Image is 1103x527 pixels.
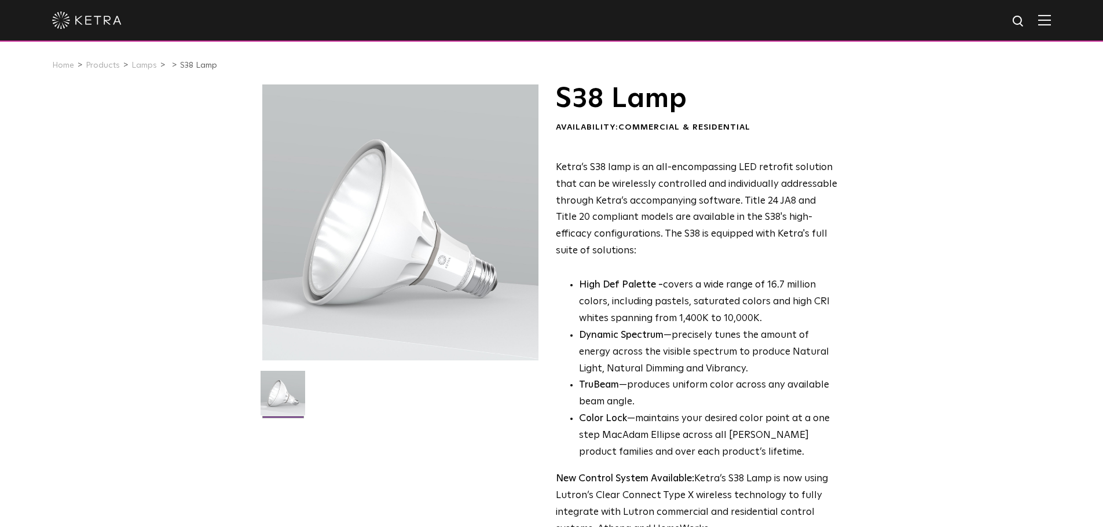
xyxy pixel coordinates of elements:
strong: Color Lock [579,414,627,423]
strong: TruBeam [579,380,619,390]
img: ketra-logo-2019-white [52,12,122,29]
h1: S38 Lamp [556,84,838,113]
img: Hamburger%20Nav.svg [1038,14,1051,25]
img: search icon [1012,14,1026,29]
p: covers a wide range of 16.7 million colors, including pastels, saturated colors and high CRI whit... [579,277,838,327]
strong: New Control System Available: [556,474,694,484]
strong: High Def Palette - [579,280,663,290]
strong: Dynamic Spectrum [579,330,664,340]
p: Ketra’s S38 lamp is an all-encompassing LED retrofit solution that can be wirelessly controlled a... [556,160,838,260]
a: Home [52,61,74,69]
a: S38 Lamp [180,61,217,69]
li: —produces uniform color across any available beam angle. [579,377,838,411]
li: —maintains your desired color point at a one step MacAdam Ellipse across all [PERSON_NAME] produc... [579,411,838,461]
img: S38-Lamp-Edison-2021-Web-Square [261,371,305,424]
a: Lamps [131,61,157,69]
div: Availability: [556,122,838,134]
span: Commercial & Residential [618,123,750,131]
li: —precisely tunes the amount of energy across the visible spectrum to produce Natural Light, Natur... [579,327,838,378]
a: Products [86,61,120,69]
